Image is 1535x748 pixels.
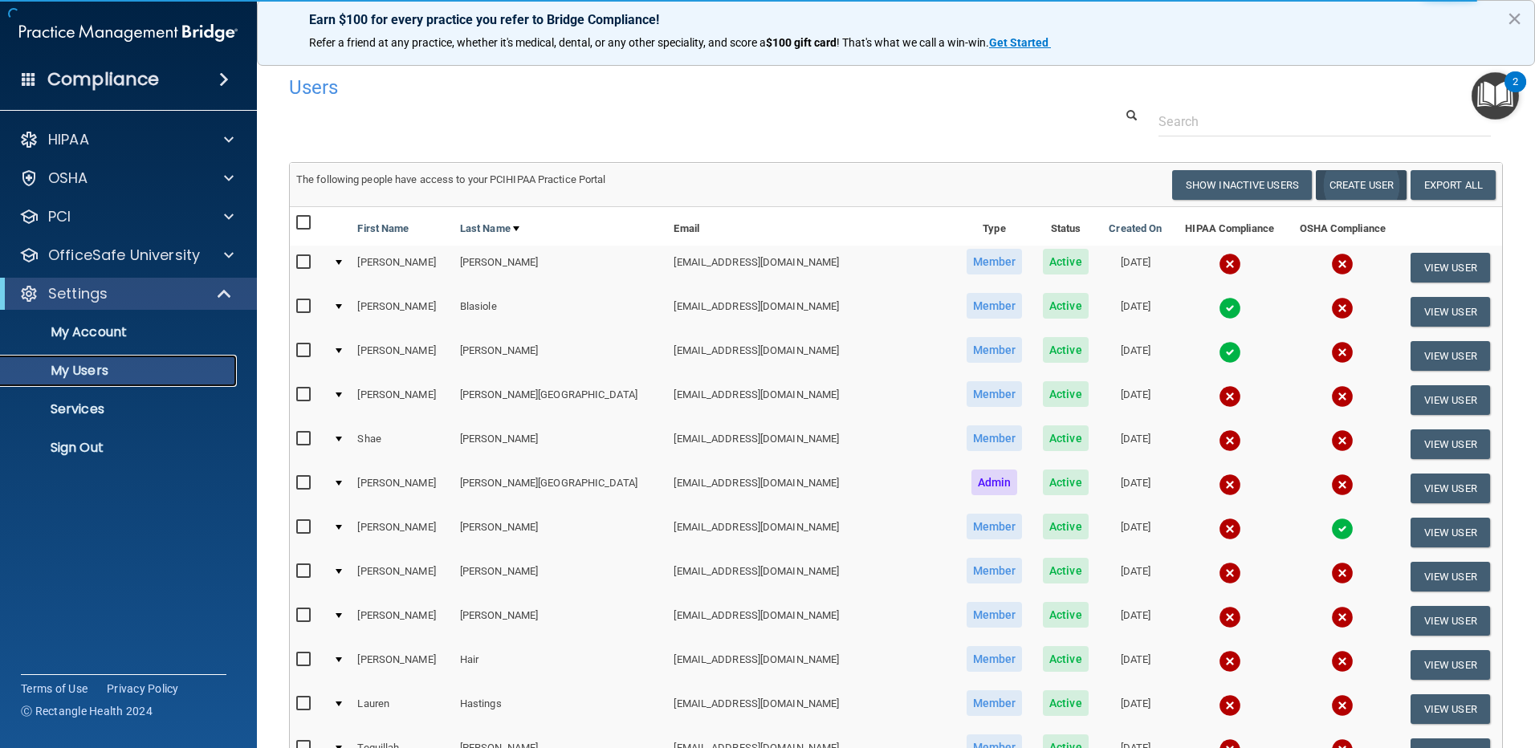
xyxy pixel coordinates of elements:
a: Created On [1109,219,1162,238]
td: [PERSON_NAME] [454,334,668,378]
th: Type [955,207,1032,246]
img: cross.ca9f0e7f.svg [1331,606,1354,628]
td: [DATE] [1098,643,1172,687]
span: ! That's what we call a win-win. [837,36,989,49]
td: Hair [454,643,668,687]
img: cross.ca9f0e7f.svg [1219,253,1241,275]
span: Member [967,337,1023,363]
td: [PERSON_NAME] [454,599,668,643]
span: Refer a friend at any practice, whether it's medical, dental, or any other speciality, and score a [309,36,766,49]
td: [EMAIL_ADDRESS][DOMAIN_NAME] [667,290,955,334]
a: Settings [19,284,233,303]
td: [PERSON_NAME][GEOGRAPHIC_DATA] [454,466,668,510]
td: [PERSON_NAME] [454,510,668,555]
span: Active [1043,249,1089,274]
strong: Get Started [989,36,1048,49]
th: HIPAA Compliance [1172,207,1286,246]
p: OfficeSafe University [48,246,200,265]
img: cross.ca9f0e7f.svg [1331,562,1354,584]
td: [PERSON_NAME] [454,422,668,466]
td: [PERSON_NAME] [351,510,453,555]
button: View User [1411,650,1490,680]
th: Email [667,207,955,246]
span: Active [1043,602,1089,628]
span: Member [967,514,1023,539]
button: View User [1411,474,1490,503]
td: [EMAIL_ADDRESS][DOMAIN_NAME] [667,643,955,687]
button: View User [1411,253,1490,283]
a: Export All [1411,170,1496,200]
button: View User [1411,606,1490,636]
td: [EMAIL_ADDRESS][DOMAIN_NAME] [667,466,955,510]
th: Status [1033,207,1099,246]
img: cross.ca9f0e7f.svg [1219,694,1241,717]
span: Active [1043,646,1089,672]
img: tick.e7d51cea.svg [1219,297,1241,319]
button: View User [1411,518,1490,547]
td: [EMAIL_ADDRESS][DOMAIN_NAME] [667,246,955,290]
a: HIPAA [19,130,234,149]
button: View User [1411,694,1490,724]
img: cross.ca9f0e7f.svg [1331,694,1354,717]
td: Hastings [454,687,668,731]
td: [EMAIL_ADDRESS][DOMAIN_NAME] [667,555,955,599]
td: [DATE] [1098,687,1172,731]
img: PMB logo [19,17,238,49]
button: Create User [1316,170,1407,200]
img: tick.e7d51cea.svg [1331,518,1354,540]
button: View User [1411,385,1490,415]
td: [EMAIL_ADDRESS][DOMAIN_NAME] [667,510,955,555]
p: Earn $100 for every practice you refer to Bridge Compliance! [309,12,1483,27]
span: Active [1043,293,1089,319]
p: Settings [48,284,108,303]
th: OSHA Compliance [1287,207,1399,246]
button: View User [1411,341,1490,371]
div: 2 [1513,82,1518,103]
td: [PERSON_NAME] [351,466,453,510]
span: Member [967,249,1023,274]
span: Member [967,293,1023,319]
a: Privacy Policy [107,681,179,697]
button: Open Resource Center, 2 new notifications [1472,72,1519,120]
p: Services [10,401,230,417]
td: [DATE] [1098,334,1172,378]
p: Sign Out [10,440,230,456]
button: View User [1411,562,1490,591]
td: [PERSON_NAME][GEOGRAPHIC_DATA] [454,378,668,422]
span: Active [1043,514,1089,539]
img: cross.ca9f0e7f.svg [1331,650,1354,673]
img: cross.ca9f0e7f.svg [1219,518,1241,540]
h4: Users [289,77,987,98]
span: Ⓒ Rectangle Health 2024 [21,703,153,719]
span: Member [967,690,1023,716]
td: [PERSON_NAME] [351,378,453,422]
td: [PERSON_NAME] [351,290,453,334]
img: cross.ca9f0e7f.svg [1219,474,1241,496]
td: [EMAIL_ADDRESS][DOMAIN_NAME] [667,378,955,422]
span: Member [967,646,1023,672]
p: HIPAA [48,130,89,149]
a: First Name [357,219,409,238]
img: cross.ca9f0e7f.svg [1219,562,1241,584]
a: Terms of Use [21,681,88,697]
a: PCI [19,207,234,226]
span: Member [967,558,1023,583]
a: OfficeSafe University [19,246,234,265]
td: [EMAIL_ADDRESS][DOMAIN_NAME] [667,334,955,378]
td: [DATE] [1098,378,1172,422]
img: cross.ca9f0e7f.svg [1219,650,1241,673]
img: tick.e7d51cea.svg [1219,341,1241,364]
button: View User [1411,429,1490,459]
span: Active [1043,425,1089,451]
span: Member [967,425,1023,451]
span: Active [1043,470,1089,495]
p: OSHA [48,169,88,188]
td: [DATE] [1098,510,1172,555]
td: [PERSON_NAME] [454,246,668,290]
td: [PERSON_NAME] [351,599,453,643]
img: cross.ca9f0e7f.svg [1331,253,1354,275]
td: Blasiole [454,290,668,334]
p: PCI [48,207,71,226]
h4: Compliance [47,68,159,91]
img: cross.ca9f0e7f.svg [1219,429,1241,452]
